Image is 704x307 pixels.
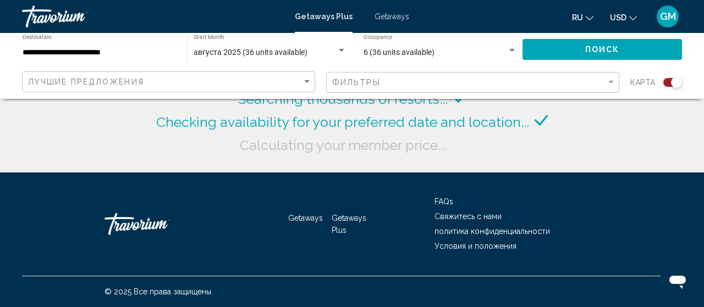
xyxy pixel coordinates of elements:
button: Filter [326,71,619,94]
a: Условия и положения [435,242,516,250]
span: Фильтры [332,78,381,87]
a: Travorium [22,5,284,27]
span: ru [572,13,583,22]
a: Travorium [105,208,215,241]
span: USD [610,13,626,22]
button: Change currency [610,9,637,25]
button: Change language [572,9,593,25]
a: Getaways Plus [295,12,353,21]
a: политика конфиденциальности [435,227,550,236]
span: карта [630,75,655,90]
span: Calculating your member price... [240,137,446,153]
span: 6 (36 units available) [364,48,435,57]
iframe: Кнопка запуска окна обмена сообщениями [660,263,695,298]
span: августа 2025 (36 units available) [194,48,307,57]
span: Checking availability for your preferred date and location... [156,114,529,130]
span: © 2025 Все права защищены. [105,287,213,296]
mat-select: Sort by [28,77,312,87]
span: Поиск [585,46,620,54]
a: Getaways [375,12,409,21]
span: Searching thousands of resorts... [238,91,448,107]
a: FAQs [435,197,453,206]
span: Лучшие предложения [28,77,144,86]
a: Свяжитесь с нами [435,212,502,221]
a: Getaways Plus [332,214,366,235]
span: GM [660,11,676,22]
a: Getaways [288,214,323,222]
button: User Menu [653,5,682,28]
button: Поиск [522,39,682,59]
